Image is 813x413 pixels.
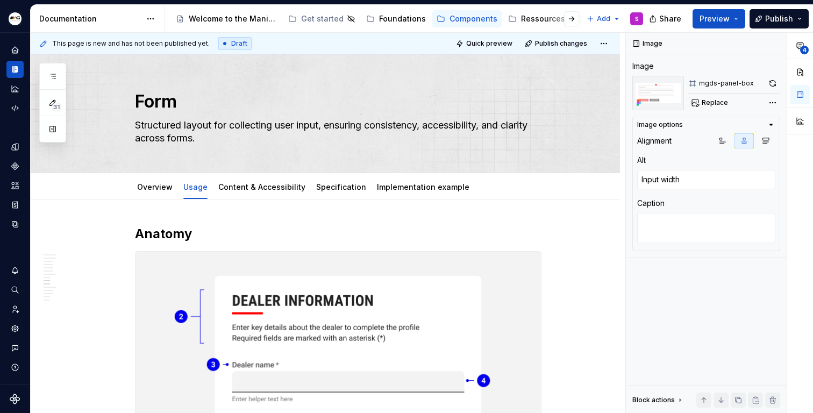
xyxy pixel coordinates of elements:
a: Settings [6,320,24,337]
a: Analytics [6,80,24,97]
textarea: Form [133,89,539,115]
button: Share [644,9,688,29]
a: Foundations [362,10,430,27]
button: Quick preview [453,36,517,51]
textarea: Input width [637,170,775,189]
button: Replace [688,95,733,110]
div: Image options [637,120,683,129]
button: Search ⌘K [6,281,24,298]
button: Preview [693,9,745,29]
span: This page is new and has not been published yet. [52,39,210,48]
div: Foundations [379,13,426,24]
div: Get started [301,13,344,24]
div: Content & Accessibility [214,175,310,198]
a: Specification [316,182,366,191]
span: Preview [700,13,730,24]
button: Publish changes [522,36,592,51]
div: Image [632,61,654,72]
span: 31 [52,103,61,111]
button: Publish [750,9,809,29]
div: Usage [179,175,212,198]
div: Components [450,13,497,24]
h2: Anatomy [135,225,541,243]
img: e5cfe62c-2ffb-4aae-a2e8-6f19d60e01f1.png [9,12,22,25]
div: S [635,15,639,23]
div: Caption [637,198,665,209]
button: Contact support [6,339,24,357]
span: Draft [231,39,247,48]
div: Page tree [172,8,581,30]
span: Share [659,13,681,24]
div: Welcome to the Manitou and [PERSON_NAME] Design System [189,13,277,24]
span: Replace [702,98,728,107]
a: Invite team [6,301,24,318]
div: Alt [637,155,646,166]
a: Content & Accessibility [218,182,305,191]
div: Ressources [521,13,565,24]
span: Publish changes [535,39,587,48]
div: Implementation example [373,175,474,198]
a: Data sources [6,216,24,233]
svg: Supernova Logo [10,394,20,404]
a: Storybook stories [6,196,24,213]
a: Overview [137,182,173,191]
div: Documentation [39,13,141,24]
span: 4 [800,46,809,54]
a: Assets [6,177,24,194]
a: Components [432,10,502,27]
a: Usage [183,182,208,191]
div: mgds-panel-box [699,79,754,88]
textarea: Structured layout for collecting user input, ensuring consistency, accessibility, and clarity acr... [133,117,539,147]
div: Alignment [637,136,672,146]
button: Notifications [6,262,24,279]
button: Add [583,11,624,26]
div: Block actions [632,396,675,404]
img: Input width [632,76,684,110]
a: Get started [284,10,360,27]
a: Implementation example [377,182,469,191]
div: Block actions [632,393,684,408]
div: Overview [133,175,177,198]
a: Code automation [6,99,24,117]
a: Home [6,41,24,59]
span: Quick preview [466,39,512,48]
span: Add [597,15,610,23]
a: Documentation [6,61,24,78]
a: Components [6,158,24,175]
button: Image options [637,120,775,129]
div: Specification [312,175,370,198]
a: Design tokens [6,138,24,155]
span: Publish [765,13,793,24]
a: Welcome to the Manitou and [PERSON_NAME] Design System [172,10,282,27]
a: Ressources [504,10,569,27]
